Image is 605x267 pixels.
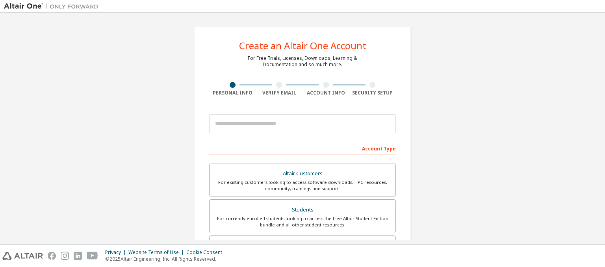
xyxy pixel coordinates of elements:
div: For existing customers looking to access software downloads, HPC resources, community, trainings ... [214,179,391,192]
div: Create an Altair One Account [239,41,366,50]
img: Altair One [4,2,102,10]
div: Students [214,204,391,215]
div: Personal Info [209,90,256,96]
div: For Free Trials, Licenses, Downloads, Learning & Documentation and so much more. [248,55,357,68]
p: © 2025 Altair Engineering, Inc. All Rights Reserved. [105,256,227,262]
img: youtube.svg [87,252,98,260]
img: facebook.svg [48,252,56,260]
div: Cookie Consent [186,249,227,256]
div: For currently enrolled students looking to access the free Altair Student Edition bundle and all ... [214,215,391,228]
div: Verify Email [256,90,303,96]
div: Account Info [302,90,349,96]
div: Website Terms of Use [128,249,186,256]
img: altair_logo.svg [2,252,43,260]
img: linkedin.svg [74,252,82,260]
div: Privacy [105,249,128,256]
div: Security Setup [349,90,396,96]
div: Account Type [209,142,396,154]
div: Altair Customers [214,168,391,179]
img: instagram.svg [61,252,69,260]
